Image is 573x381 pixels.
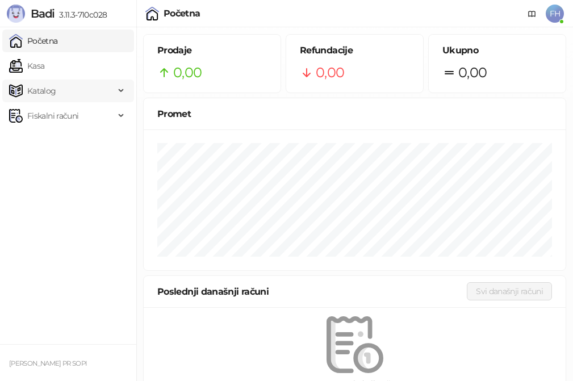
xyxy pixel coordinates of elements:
div: Promet [157,107,552,121]
span: 3.11.3-710c028 [55,10,107,20]
span: 0,00 [316,62,344,83]
small: [PERSON_NAME] PR SOPI [9,359,87,367]
a: Početna [9,30,58,52]
span: FH [546,5,564,23]
h5: Ukupno [442,44,552,57]
span: 0,00 [173,62,202,83]
span: Fiskalni računi [27,104,78,127]
span: 0,00 [458,62,487,83]
img: Logo [7,5,25,23]
h5: Prodaje [157,44,267,57]
a: Kasa [9,55,44,77]
button: Svi današnji računi [467,282,552,300]
span: Badi [31,7,55,20]
div: Početna [164,9,200,18]
h5: Refundacije [300,44,409,57]
div: Poslednji današnji računi [157,284,467,299]
a: Dokumentacija [523,5,541,23]
span: Katalog [27,79,56,102]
